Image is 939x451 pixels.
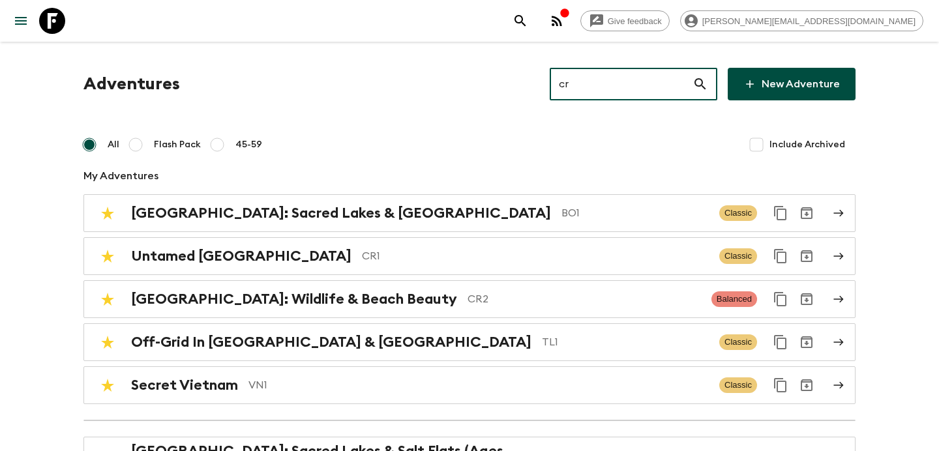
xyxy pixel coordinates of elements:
[83,168,856,184] p: My Adventures
[561,205,709,221] p: BO1
[235,138,262,151] span: 45-59
[83,194,856,232] a: [GEOGRAPHIC_DATA]: Sacred Lakes & [GEOGRAPHIC_DATA]BO1ClassicDuplicate for 45-59Archive
[768,329,794,355] button: Duplicate for 45-59
[768,372,794,398] button: Duplicate for 45-59
[131,205,551,222] h2: [GEOGRAPHIC_DATA]: Sacred Lakes & [GEOGRAPHIC_DATA]
[83,237,856,275] a: Untamed [GEOGRAPHIC_DATA]CR1ClassicDuplicate for 45-59Archive
[719,377,757,393] span: Classic
[362,248,709,264] p: CR1
[83,366,856,404] a: Secret VietnamVN1ClassicDuplicate for 45-59Archive
[83,71,180,97] h1: Adventures
[154,138,201,151] span: Flash Pack
[719,334,757,350] span: Classic
[794,200,820,226] button: Archive
[711,291,757,307] span: Balanced
[550,66,693,102] input: e.g. AR1, Argentina
[580,10,670,31] a: Give feedback
[542,334,709,350] p: TL1
[83,323,856,361] a: Off-Grid In [GEOGRAPHIC_DATA] & [GEOGRAPHIC_DATA]TL1ClassicDuplicate for 45-59Archive
[680,10,923,31] div: [PERSON_NAME][EMAIL_ADDRESS][DOMAIN_NAME]
[131,377,238,394] h2: Secret Vietnam
[83,280,856,318] a: [GEOGRAPHIC_DATA]: Wildlife & Beach BeautyCR2BalancedDuplicate for 45-59Archive
[768,200,794,226] button: Duplicate for 45-59
[794,372,820,398] button: Archive
[768,286,794,312] button: Duplicate for 45-59
[695,16,923,26] span: [PERSON_NAME][EMAIL_ADDRESS][DOMAIN_NAME]
[248,377,709,393] p: VN1
[131,291,457,308] h2: [GEOGRAPHIC_DATA]: Wildlife & Beach Beauty
[768,243,794,269] button: Duplicate for 45-59
[719,248,757,264] span: Classic
[131,334,531,351] h2: Off-Grid In [GEOGRAPHIC_DATA] & [GEOGRAPHIC_DATA]
[794,286,820,312] button: Archive
[601,16,669,26] span: Give feedback
[468,291,701,307] p: CR2
[719,205,757,221] span: Classic
[794,243,820,269] button: Archive
[131,248,351,265] h2: Untamed [GEOGRAPHIC_DATA]
[108,138,119,151] span: All
[769,138,845,151] span: Include Archived
[8,8,34,34] button: menu
[728,68,856,100] a: New Adventure
[794,329,820,355] button: Archive
[507,8,533,34] button: search adventures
